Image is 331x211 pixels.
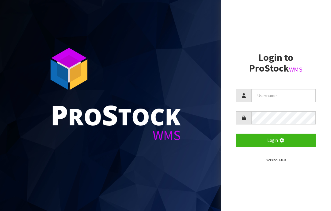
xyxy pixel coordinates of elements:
small: WMS [289,65,302,73]
small: Version 1.0.0 [266,157,286,162]
div: WMS [51,128,181,142]
div: ro tock [51,101,181,128]
button: Login [236,134,316,147]
input: Username [251,89,316,102]
span: S [102,96,118,133]
span: P [51,96,68,133]
img: ProStock Cube [46,46,92,92]
h2: Login to ProStock [236,52,316,74]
